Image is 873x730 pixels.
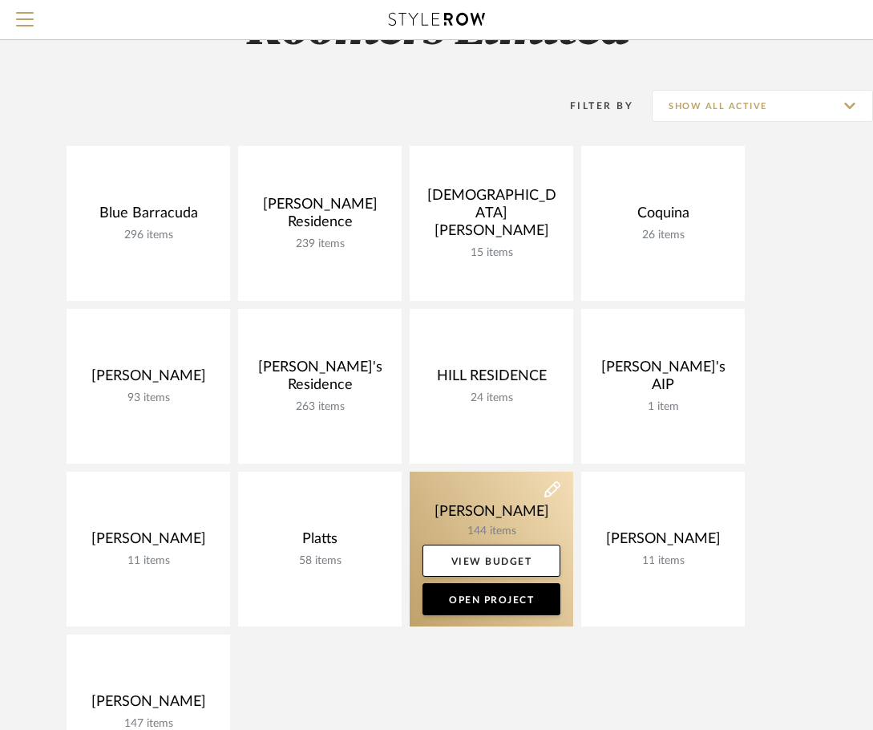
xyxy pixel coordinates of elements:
[594,205,732,229] div: Coquina
[251,400,389,414] div: 263 items
[251,237,389,251] div: 239 items
[79,229,217,242] div: 296 items
[594,229,732,242] div: 26 items
[251,196,389,237] div: [PERSON_NAME] Residence
[79,530,217,554] div: [PERSON_NAME]
[422,583,560,615] a: Open Project
[79,554,217,568] div: 11 items
[251,530,389,554] div: Platts
[594,530,732,554] div: [PERSON_NAME]
[79,391,217,405] div: 93 items
[422,367,560,391] div: HILL RESIDENCE
[422,187,560,246] div: [DEMOGRAPHIC_DATA][PERSON_NAME]
[594,554,732,568] div: 11 items
[549,98,633,114] div: Filter By
[594,359,732,400] div: [PERSON_NAME]'s AIP
[79,205,217,229] div: Blue Barracuda
[251,554,389,568] div: 58 items
[251,359,389,400] div: [PERSON_NAME]'s Residence
[79,367,217,391] div: [PERSON_NAME]
[594,400,732,414] div: 1 item
[79,693,217,717] div: [PERSON_NAME]
[422,246,560,260] div: 15 items
[422,391,560,405] div: 24 items
[422,545,560,577] a: View Budget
